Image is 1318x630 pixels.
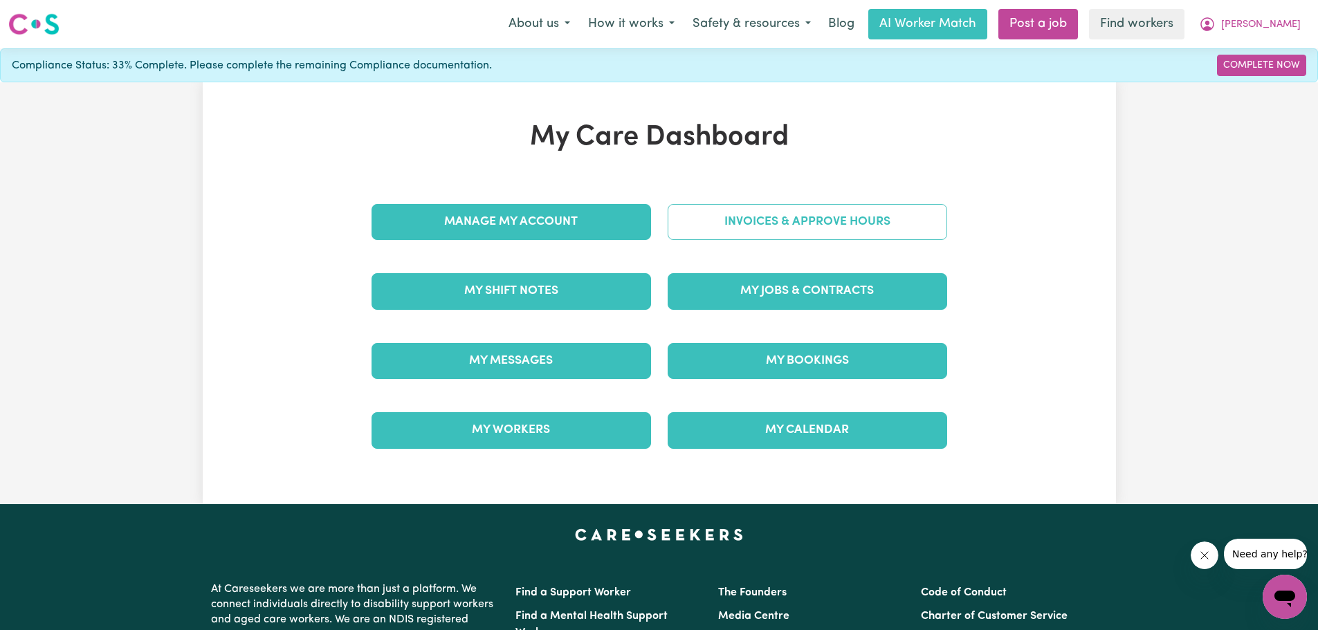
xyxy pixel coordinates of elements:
span: Need any help? [8,10,84,21]
img: Careseekers logo [8,12,60,37]
iframe: Message from company [1224,539,1307,569]
a: Find a Support Worker [515,587,631,598]
a: My Calendar [668,412,947,448]
a: My Workers [372,412,651,448]
a: Careseekers logo [8,8,60,40]
span: [PERSON_NAME] [1221,17,1301,33]
a: Careseekers home page [575,529,743,540]
span: Compliance Status: 33% Complete. Please complete the remaining Compliance documentation. [12,57,492,74]
button: Safety & resources [684,10,820,39]
a: The Founders [718,587,787,598]
a: Manage My Account [372,204,651,240]
h1: My Care Dashboard [363,121,955,154]
button: About us [500,10,579,39]
a: Complete Now [1217,55,1306,76]
a: My Bookings [668,343,947,379]
a: Blog [820,9,863,39]
iframe: Close message [1191,541,1218,569]
a: My Messages [372,343,651,379]
iframe: Button to launch messaging window [1263,575,1307,619]
a: Post a job [998,9,1078,39]
a: Media Centre [718,611,789,622]
a: Code of Conduct [921,587,1007,598]
a: Charter of Customer Service [921,611,1068,622]
a: AI Worker Match [868,9,987,39]
a: My Jobs & Contracts [668,273,947,309]
a: Invoices & Approve Hours [668,204,947,240]
a: My Shift Notes [372,273,651,309]
button: How it works [579,10,684,39]
button: My Account [1190,10,1310,39]
a: Find workers [1089,9,1184,39]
